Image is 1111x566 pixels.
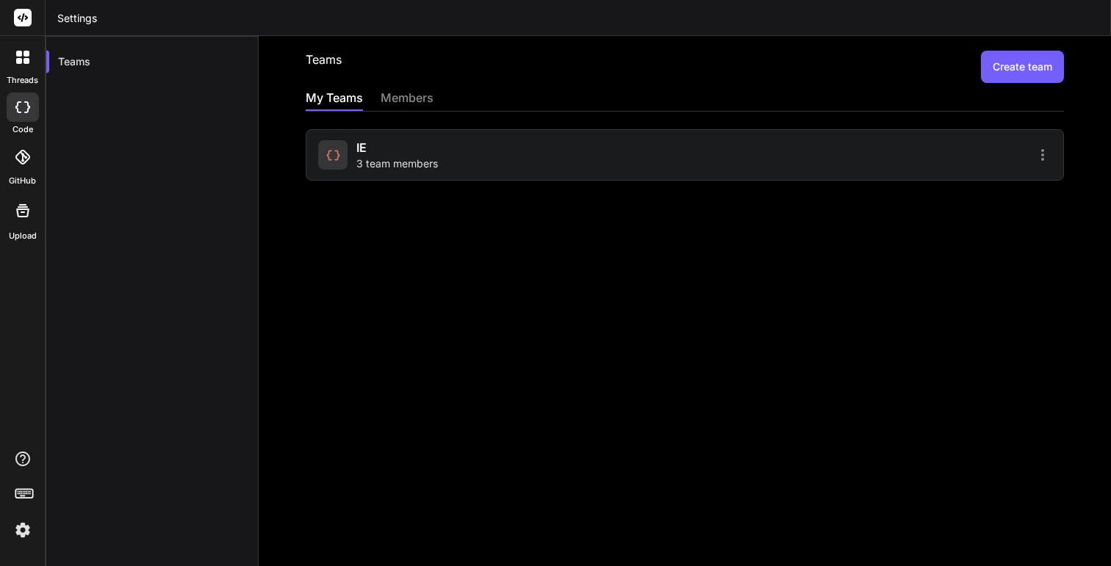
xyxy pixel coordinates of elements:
div: members [381,89,434,109]
label: Upload [9,230,37,242]
img: settings [10,518,35,543]
label: code [12,123,33,136]
h2: Teams [306,51,342,83]
label: threads [7,74,38,87]
div: Teams [46,46,258,78]
span: IE [356,139,367,156]
label: GitHub [9,175,36,187]
span: 3 team members [356,156,438,171]
div: My Teams [306,89,363,109]
button: Create team [981,51,1064,83]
